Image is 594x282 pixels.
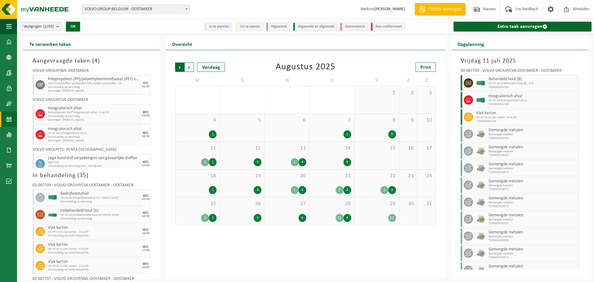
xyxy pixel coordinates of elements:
[166,38,198,50] h2: Overzicht
[476,98,485,102] img: HK-XC-40-GN-00
[32,98,150,104] div: VOLVO GROUP/CVA OOSTAKKER
[32,56,150,66] h3: Aangevraagde taken ( )
[254,186,261,194] div: 4
[489,145,577,150] span: Gemengde metalen
[276,63,335,72] div: Augustus 2025
[293,23,337,31] li: Afgewerkt en afgemeld
[265,75,310,86] td: W
[476,249,485,258] img: LP-PA-00000-WDN-11
[343,158,351,166] div: 3
[343,214,351,222] div: 4
[223,201,261,207] span: 26
[421,117,433,124] span: 10
[143,245,148,249] div: WO
[48,161,140,164] span: KGA Colli
[310,75,355,86] td: D
[43,24,54,28] count: (2/30)
[358,117,396,124] span: 8
[235,23,263,31] li: Uit te voeren
[142,135,149,138] div: 03/09
[48,259,140,264] span: Vlak karton
[48,135,140,139] span: Omwisseling op aanvraag
[489,205,577,208] span: T250002020073
[476,266,485,275] img: LP-PA-00000-WDN-11
[399,75,418,86] td: Z
[48,264,140,268] span: HK-XP-32-G vlak karton - CVA/CP
[489,235,577,239] span: Gemengde metalen
[489,179,577,184] span: Gemengde metalen
[94,58,98,64] span: 4
[175,75,220,86] td: M
[48,89,140,93] span: Aanvrager: [PERSON_NAME]
[388,186,396,194] div: 3
[489,269,577,273] span: Gemengde metalen
[48,115,140,118] span: Omwisseling op aanvraag
[374,7,405,11] strong: [PERSON_NAME]
[143,111,148,114] div: WO
[313,145,351,152] span: 14
[299,158,306,166] div: 4
[358,201,396,207] span: 29
[489,252,577,256] span: Gemengde metalen
[489,150,577,154] span: Gemengde metalen
[388,214,396,222] div: 12
[489,264,577,269] span: Gemengde metalen
[48,77,140,82] span: Polypropyleen (PP)/polyethyleentereftalaat (PET) spanbanden
[489,102,577,106] span: T250002042184
[143,160,148,164] div: WO
[20,22,62,31] button: Vestigingen(2/30)
[489,167,577,171] span: Gemengde metalen
[209,214,217,222] div: 1
[48,247,140,251] span: HK-XP-32-G vlak karton - CVA/CP
[60,191,140,196] span: Bedrijfsrestafval
[489,196,577,201] span: Gemengde metalen
[489,99,577,102] span: HK-XC-40-G hoogcalorisch afval
[476,119,577,123] span: T250002042185
[489,85,577,89] span: T250002053300
[291,158,299,166] div: 1
[60,217,140,221] span: Omwisseling op aanvraag
[142,266,149,269] div: 24/09
[201,158,209,166] div: 2
[142,215,149,218] div: 03/09
[421,145,433,152] span: 17
[142,164,149,167] div: 03/09
[48,234,140,238] span: Omwisseling op vaste frequentie
[420,65,431,70] span: Print
[476,232,485,241] img: LP-PA-00000-WDN-11
[143,211,148,215] div: WO
[220,75,265,86] td: D
[340,23,368,31] li: Geannuleerd
[336,214,343,222] div: 12
[80,172,86,179] span: 35
[336,186,343,194] div: 2
[268,117,306,124] span: 6
[143,81,148,85] div: DO
[476,180,485,190] img: LP-PA-00000-WDN-11
[266,23,290,31] li: Afgewerkt
[402,89,414,96] span: 2
[421,201,433,207] span: 31
[313,201,351,207] span: 28
[381,186,388,194] div: 2
[143,262,148,266] div: WO
[268,201,306,207] span: 27
[66,22,80,32] button: OK
[223,145,261,152] span: 12
[489,222,577,225] span: T250002020031
[489,213,577,218] span: Gemengde metalen
[343,186,351,194] div: 4
[415,3,466,15] a: Offerte aanvragen
[82,5,190,14] span: VOLVO GROUP BELGIUM - OOSTAKKER
[254,158,261,166] div: 5
[402,201,414,207] span: 30
[476,163,485,173] img: LP-PA-00000-WDN-11
[358,173,396,180] span: 22
[489,154,577,157] span: T250002020033
[489,230,577,235] span: Gemengde metalen
[421,173,433,180] span: 24
[179,201,217,207] span: 25
[48,212,57,217] img: HK-XC-20-GN-00
[223,117,261,124] span: 5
